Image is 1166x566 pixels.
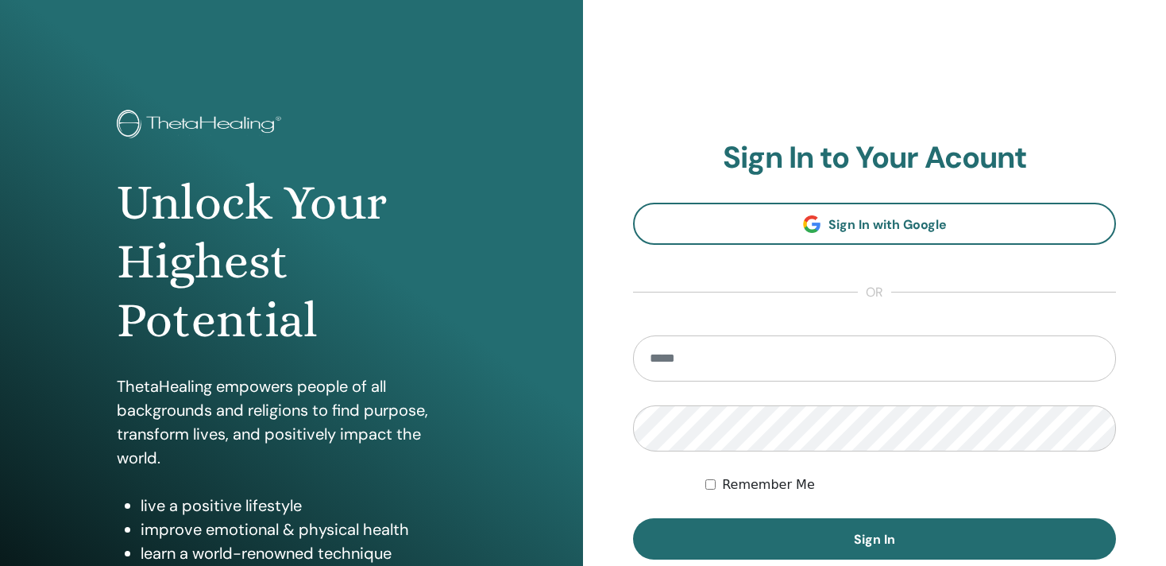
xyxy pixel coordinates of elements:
[633,203,1116,245] a: Sign In with Google
[117,173,465,351] h1: Unlock Your Highest Potential
[141,494,465,518] li: live a positive lifestyle
[722,475,815,494] label: Remember Me
[633,140,1116,176] h2: Sign In to Your Acount
[854,531,895,548] span: Sign In
[828,216,947,233] span: Sign In with Google
[117,374,465,470] p: ThetaHealing empowers people of all backgrounds and religions to find purpose, transform lives, a...
[141,518,465,541] li: improve emotional & physical health
[858,283,891,302] span: or
[141,541,465,565] li: learn a world-renowned technique
[633,518,1116,560] button: Sign In
[705,475,1116,494] div: Keep me authenticated indefinitely or until I manually logout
